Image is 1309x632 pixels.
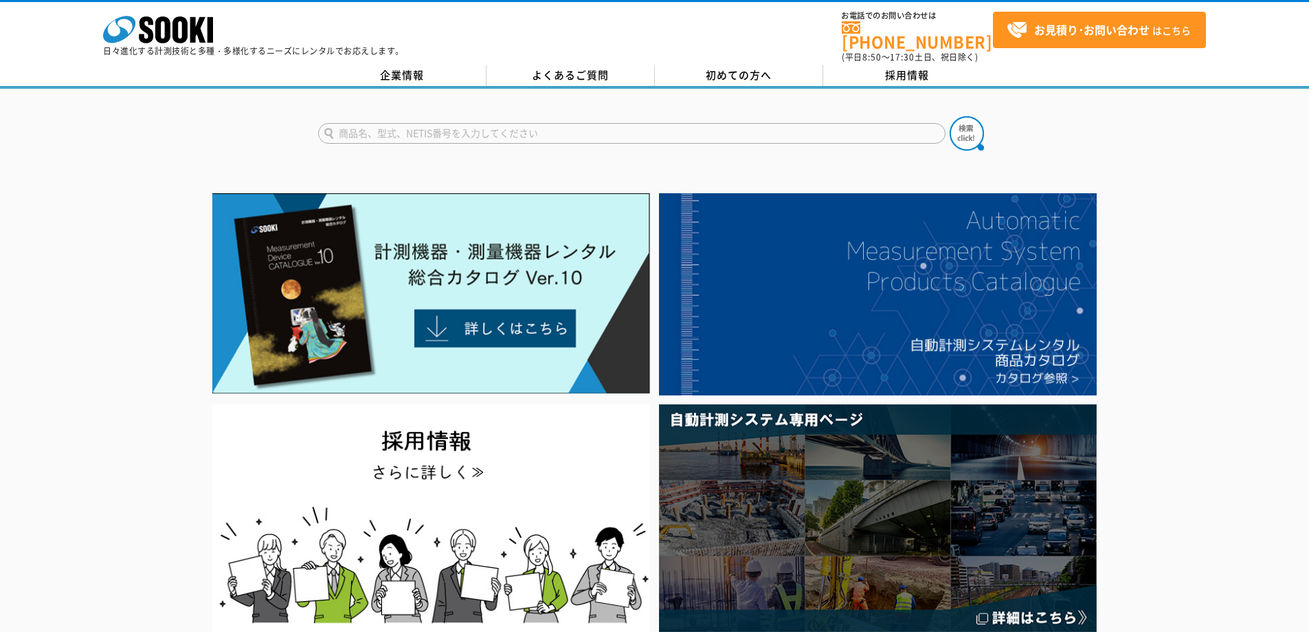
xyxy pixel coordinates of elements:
[318,65,486,86] a: 企業情報
[842,21,993,50] a: [PHONE_NUMBER]
[486,65,655,86] a: よくあるご質問
[890,51,915,63] span: 17:30
[823,65,992,86] a: 採用情報
[706,67,772,83] span: 初めての方へ
[103,47,404,55] p: 日々進化する計測技術と多種・多様化するニーズにレンタルでお応えします。
[862,51,882,63] span: 8:50
[842,12,993,20] span: お電話でのお問い合わせは
[659,404,1097,632] img: 自動計測システム専用ページ
[993,12,1206,48] a: お見積り･お問い合わせはこちら
[318,123,946,144] input: 商品名、型式、NETIS番号を入力してください
[1034,21,1150,38] strong: お見積り･お問い合わせ
[212,404,650,632] img: SOOKI recruit
[950,116,984,151] img: btn_search.png
[212,193,650,394] img: Catalog Ver10
[1007,20,1191,41] span: はこちら
[659,193,1097,395] img: 自動計測システムカタログ
[655,65,823,86] a: 初めての方へ
[842,51,978,63] span: (平日 ～ 土日、祝日除く)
